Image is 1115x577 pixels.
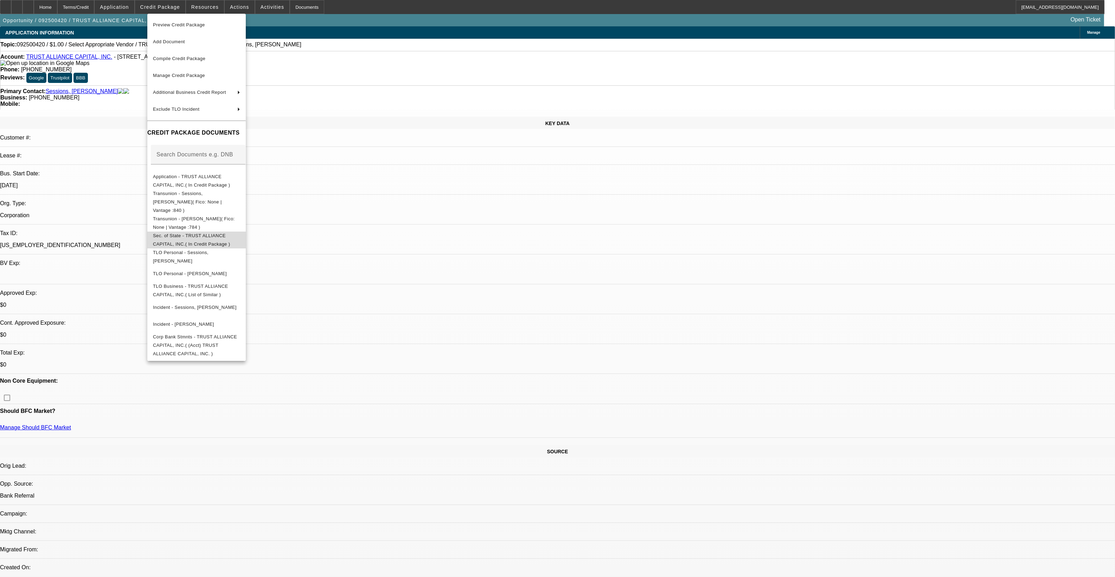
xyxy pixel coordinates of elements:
[153,90,226,95] span: Additional Business Credit Report
[153,22,205,27] span: Preview Credit Package
[153,39,185,44] span: Add Document
[153,304,237,310] span: Incident - Sessions, [PERSON_NAME]
[153,106,199,112] span: Exclude TLO Incident
[153,271,227,276] span: TLO Personal - [PERSON_NAME]
[147,332,246,358] button: Corp Bank Stmnts - TRUST ALLIANCE CAPITAL, INC.( (Acct) TRUST ALLIANCE CAPITAL, INC. )
[147,299,246,316] button: Incident - Sessions, Spencer
[153,73,205,78] span: Manage Credit Package
[147,189,246,214] button: Transunion - Sessions, Spencer( Fico: None | Vantage :840 )
[147,282,246,299] button: TLO Business - TRUST ALLIANCE CAPITAL, INC.( List of Similar )
[147,172,246,189] button: Application - TRUST ALLIANCE CAPITAL, INC.( In Credit Package )
[153,321,214,326] span: Incident - [PERSON_NAME]
[147,248,246,265] button: TLO Personal - Sessions, Spencer
[153,283,228,297] span: TLO Business - TRUST ALLIANCE CAPITAL, INC.( List of Similar )
[147,265,246,282] button: TLO Personal - Sessions, Rodney
[147,231,246,248] button: Sec. of State - TRUST ALLIANCE CAPITAL, INC.( In Credit Package )
[147,316,246,332] button: Incident - Sessions, Rodney
[156,151,233,157] mat-label: Search Documents e.g. DNB
[153,174,230,187] span: Application - TRUST ALLIANCE CAPITAL, INC.( In Credit Package )
[153,56,205,61] span: Compile Credit Package
[153,334,237,356] span: Corp Bank Stmnts - TRUST ALLIANCE CAPITAL, INC.( (Acct) TRUST ALLIANCE CAPITAL, INC. )
[147,129,246,137] h4: CREDIT PACKAGE DOCUMENTS
[147,214,246,231] button: Transunion - Sessions, Rodney( Fico: None | Vantage :784 )
[153,216,235,229] span: Transunion - [PERSON_NAME]( Fico: None | Vantage :784 )
[153,233,230,246] span: Sec. of State - TRUST ALLIANCE CAPITAL, INC.( In Credit Package )
[153,249,209,263] span: TLO Personal - Sessions, [PERSON_NAME]
[153,190,222,213] span: Transunion - Sessions, [PERSON_NAME]( Fico: None | Vantage :840 )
